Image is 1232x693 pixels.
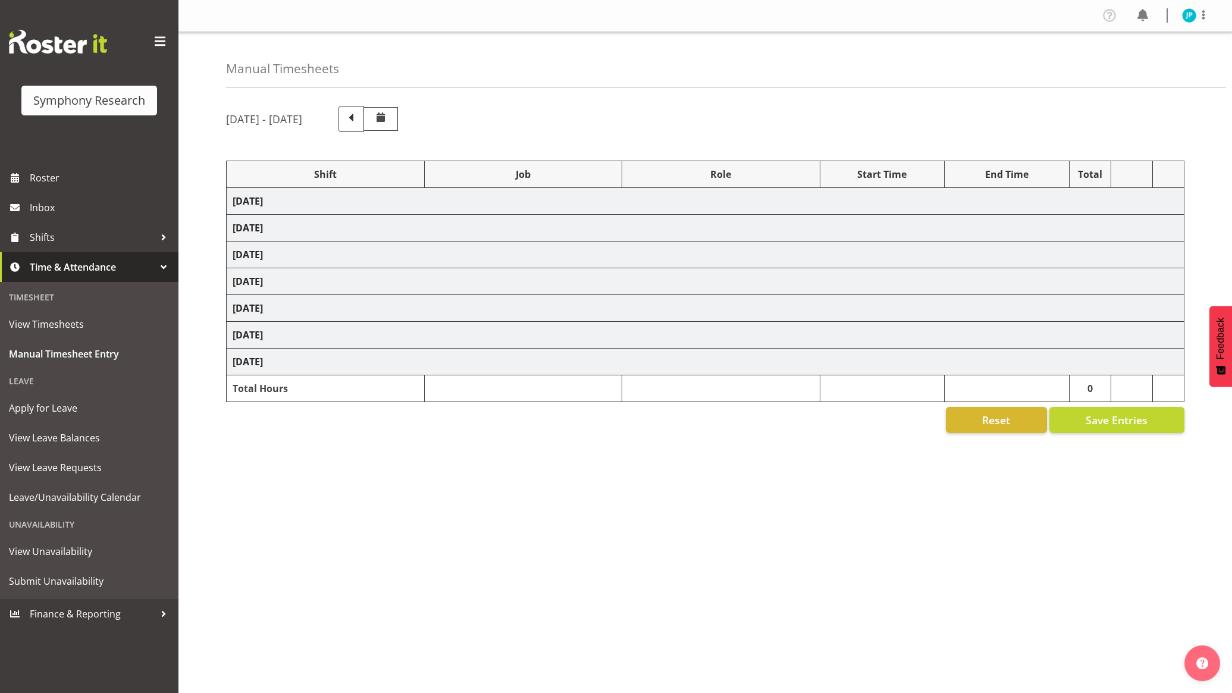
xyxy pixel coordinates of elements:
[9,30,107,54] img: Rosterit website logo
[227,215,1184,242] td: [DATE]
[1196,657,1208,669] img: help-xxl-2.png
[9,459,170,476] span: View Leave Requests
[3,369,175,393] div: Leave
[226,62,339,76] h4: Manual Timesheets
[1076,167,1105,181] div: Total
[227,375,425,402] td: Total Hours
[227,242,1184,268] td: [DATE]
[3,309,175,339] a: View Timesheets
[3,339,175,369] a: Manual Timesheet Entry
[3,393,175,423] a: Apply for Leave
[951,167,1063,181] div: End Time
[946,407,1047,433] button: Reset
[9,543,170,560] span: View Unavailability
[227,295,1184,322] td: [DATE]
[30,169,173,187] span: Roster
[30,228,155,246] span: Shifts
[826,167,939,181] div: Start Time
[1209,306,1232,387] button: Feedback - Show survey
[3,537,175,566] a: View Unavailability
[3,482,175,512] a: Leave/Unavailability Calendar
[30,258,155,276] span: Time & Attendance
[226,112,302,126] h5: [DATE] - [DATE]
[9,429,170,447] span: View Leave Balances
[33,92,145,109] div: Symphony Research
[3,423,175,453] a: View Leave Balances
[1049,407,1184,433] button: Save Entries
[3,453,175,482] a: View Leave Requests
[227,268,1184,295] td: [DATE]
[1182,8,1196,23] img: jake-pringle11873.jpg
[9,399,170,417] span: Apply for Leave
[9,488,170,506] span: Leave/Unavailability Calendar
[30,199,173,217] span: Inbox
[3,566,175,596] a: Submit Unavailability
[9,572,170,590] span: Submit Unavailability
[30,605,155,623] span: Finance & Reporting
[431,167,616,181] div: Job
[982,412,1010,428] span: Reset
[9,315,170,333] span: View Timesheets
[3,512,175,537] div: Unavailability
[628,167,814,181] div: Role
[227,349,1184,375] td: [DATE]
[1070,375,1111,402] td: 0
[1086,412,1148,428] span: Save Entries
[227,322,1184,349] td: [DATE]
[1215,318,1226,359] span: Feedback
[9,345,170,363] span: Manual Timesheet Entry
[233,167,418,181] div: Shift
[227,188,1184,215] td: [DATE]
[3,285,175,309] div: Timesheet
